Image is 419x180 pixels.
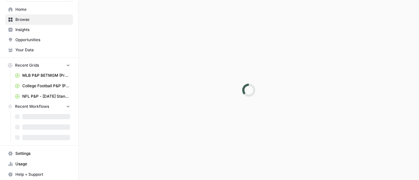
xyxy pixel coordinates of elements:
[15,161,70,167] span: Usage
[5,169,73,180] button: Help + Support
[5,159,73,169] a: Usage
[15,47,70,53] span: Your Data
[15,7,70,12] span: Home
[5,4,73,15] a: Home
[5,148,73,159] a: Settings
[5,35,73,45] a: Opportunities
[15,17,70,23] span: Browse
[22,73,70,78] span: MLB P&P BETMGM (Production) Grid (1)
[5,14,73,25] a: Browse
[5,25,73,35] a: Insights
[12,91,73,102] a: NFL P&P - [DATE] Standard (Production) Grid (1)
[15,104,49,109] span: Recent Workflows
[5,102,73,111] button: Recent Workflows
[15,62,39,68] span: Recent Grids
[5,60,73,70] button: Recent Grids
[15,151,70,156] span: Settings
[15,37,70,43] span: Opportunities
[15,27,70,33] span: Insights
[22,83,70,89] span: College Football P&P (Production) Grid (1)
[12,70,73,81] a: MLB P&P BETMGM (Production) Grid (1)
[12,81,73,91] a: College Football P&P (Production) Grid (1)
[5,45,73,55] a: Your Data
[15,172,70,177] span: Help + Support
[22,93,70,99] span: NFL P&P - [DATE] Standard (Production) Grid (1)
